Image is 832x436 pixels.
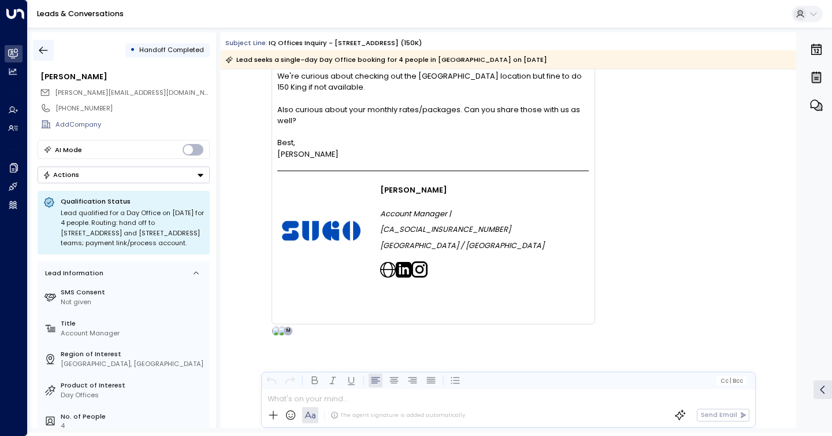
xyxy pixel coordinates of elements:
div: M [283,326,292,335]
div: • [130,42,135,58]
a: Leads & Conversations [37,9,124,19]
div: Lead seeks a single-day Day Office booking for 4 people in [GEOGRAPHIC_DATA] on [DATE] [225,54,547,65]
label: No. of People [61,412,206,422]
div: iQ Offices Inquiry - [STREET_ADDRESS] (150K) [269,38,422,48]
div: Account Manager [61,328,206,338]
button: Redo [283,374,297,387]
label: Product of Interest [61,380,206,390]
div: Lead qualified for a Day Office on [DATE] for 4 people. Routing: hand off to [STREET_ADDRESS] and... [61,208,204,249]
div: 4 [61,421,206,431]
div: AI Mode [55,144,82,156]
label: Title [61,319,206,328]
span: [PERSON_NAME] [380,182,447,198]
label: Region of Interest [61,349,206,359]
div: The agent signature is added automatically [330,411,465,419]
span: Subject Line: [225,38,268,47]
span: linda.s@sugocommunications.com [55,88,210,98]
div: Best, [277,137,589,148]
span: [GEOGRAPHIC_DATA] / [GEOGRAPHIC_DATA] [380,238,544,254]
span: Account Manager | [CA_SOCIAL_INSURANCE_NUMBER] [380,206,578,238]
button: Actions [38,167,210,183]
img: 150 KING STREET WEST [272,327,280,335]
label: SMS Consent [61,287,206,297]
div: Not given [61,297,206,307]
div: We're curious about checking out the [GEOGRAPHIC_DATA] location but fine to do 150 King if not av... [277,71,589,93]
img: AD_4nXeKu03zwim7Nm5gH9aNYhGXonJ0pnU7io06pKeak28sdywQLvRikThOozjt1yFNrmjzyosWNqHxnF-byOHpjSlwbnYBu... [396,262,411,278]
span: [PERSON_NAME][EMAIL_ADDRESS][DOMAIN_NAME] [55,88,221,97]
div: [GEOGRAPHIC_DATA], [GEOGRAPHIC_DATA] [61,359,206,369]
button: Cc|Bcc [716,376,746,385]
div: [PERSON_NAME] [40,71,209,82]
div: AddCompany [55,120,209,130]
img: AD_4nXelguPjco3uvI6awYfGJ_hfyi0NhjkahoVL4f9_edpkOPa_zfTiBzBV7iENvRlqVHJH0dj7GPh2E47nVDZ1JxfOD3MTL... [282,221,361,241]
button: Undo [265,374,278,387]
div: Actions [43,171,79,179]
div: Button group with a nested menu [38,167,210,183]
span: Cc Bcc [720,378,743,384]
img: AD_4nXcGfG7Al3I1J40rtm_JXS6FaKbZprVQpq0UhwfZRQR1I_algVE9HwOgATxbDQhcupE5jrdyed1D4Kv5HLtIV72Kl-Oxv... [380,262,396,278]
div: [PERSON_NAME] [277,149,589,160]
img: AD_4nXfnEhrC6lLjG2Fd6-uNovWryqfgK0o8y7B1KChB3EYTj8y_7qA2s0H2RUKxfL8y3Tvlr8unVai8s_LecHySKq7_-edTJ... [411,261,428,278]
div: Day Offices [61,390,206,400]
p: Qualification Status [61,197,204,206]
span: Handoff Completed [139,45,204,54]
div: Lead Information [42,268,103,278]
div: Also curious about your monthly rates/packages. Can you share those with us as well? [277,104,589,126]
div: [PHONE_NUMBER] [55,104,209,113]
span: | [730,378,731,384]
img: CHRISTINE ZOULIANITIS [278,327,286,335]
